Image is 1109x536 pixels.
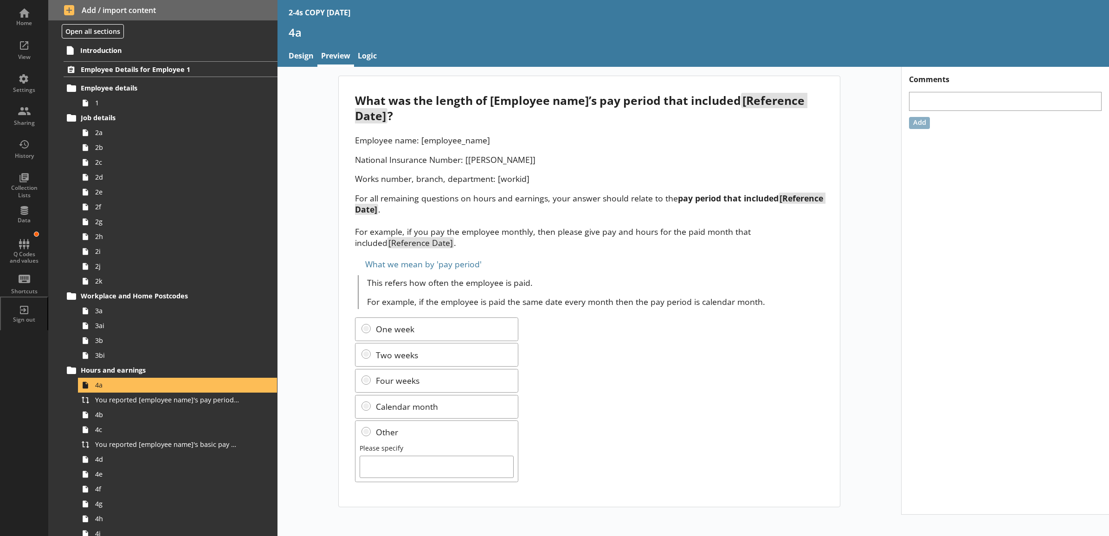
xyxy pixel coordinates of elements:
[68,289,277,363] li: Workplace and Home Postcodes3a3ai3b3bi
[62,24,124,39] button: Open all sections
[95,262,239,271] span: 2j
[95,410,239,419] span: 4b
[355,93,807,123] span: [Reference Date]
[81,84,236,92] span: Employee details
[355,257,823,271] div: What we mean by 'pay period'
[64,363,277,378] a: Hours and earnings
[95,455,239,464] span: 4d
[78,274,277,289] a: 2k
[95,202,239,211] span: 2f
[68,110,277,289] li: Job details2a2b2c2d2e2f2g2h2i2j2k
[78,185,277,200] a: 2e
[95,395,239,404] span: You reported [employee name]'s pay period that included [Reference Date] to be [Untitled answer]....
[64,289,277,304] a: Workplace and Home Postcodes
[354,47,380,67] a: Logic
[355,154,823,165] p: National Insurance Number: [[PERSON_NAME]]
[81,65,236,74] span: Employee Details for Employee 1
[289,25,1098,39] h1: 4a
[8,184,40,199] div: Collection Lists
[81,113,236,122] span: Job details
[8,217,40,224] div: Data
[78,511,277,526] a: 4h
[355,173,823,184] p: Works number, branch, department: [workid]
[8,19,40,27] div: Home
[95,158,239,167] span: 2c
[95,321,239,330] span: 3ai
[64,110,277,125] a: Job details
[95,306,239,315] span: 3a
[289,7,350,18] div: 2-4s COPY [DATE]
[367,277,824,288] p: This refers how often the employee is paid.
[95,440,239,449] span: You reported [employee name]'s basic pay earned for work carried out in the pay period that inclu...
[78,452,277,467] a: 4d
[95,173,239,181] span: 2d
[78,467,277,482] a: 4e
[8,251,40,265] div: Q Codes and values
[95,484,239,493] span: 4f
[78,333,277,348] a: 3b
[78,259,277,274] a: 2j
[78,378,277,393] a: 4a
[68,81,277,110] li: Employee details1
[95,351,239,360] span: 3bi
[78,155,277,170] a: 2c
[355,193,823,248] p: For all remaining questions on hours and earnings, your answer should relate to the . For example...
[95,336,239,345] span: 3b
[78,407,277,422] a: 4b
[78,96,277,110] a: 1
[8,288,40,295] div: Shortcuts
[78,393,277,407] a: You reported [employee name]'s pay period that included [Reference Date] to be [Untitled answer]....
[78,140,277,155] a: 2b
[95,143,239,152] span: 2b
[367,296,824,307] p: For example, if the employee is paid the same date every month then the pay period is calendar mo...
[317,47,354,67] a: Preview
[95,247,239,256] span: 2i
[78,422,277,437] a: 4c
[95,277,239,285] span: 2k
[78,437,277,452] a: You reported [employee name]'s basic pay earned for work carried out in the pay period that inclu...
[8,316,40,323] div: Sign out
[95,187,239,196] span: 2e
[64,61,277,77] a: Employee Details for Employee 1
[81,291,236,300] span: Workplace and Home Postcodes
[355,193,825,215] span: [Reference Date]
[64,81,277,96] a: Employee details
[78,482,277,497] a: 4f
[902,67,1109,84] h1: Comments
[78,497,277,511] a: 4g
[78,318,277,333] a: 3ai
[8,152,40,160] div: History
[95,232,239,241] span: 2h
[95,381,239,389] span: 4a
[78,304,277,318] a: 3a
[8,86,40,94] div: Settings
[95,217,239,226] span: 2g
[355,135,823,146] p: Employee name: [employee_name]
[78,125,277,140] a: 2a
[95,425,239,434] span: 4c
[355,93,823,123] div: What was the length of [Employee name]’s pay period that included ?
[78,348,277,363] a: 3bi
[95,514,239,523] span: 4h
[285,47,317,67] a: Design
[78,170,277,185] a: 2d
[78,244,277,259] a: 2i
[95,499,239,508] span: 4g
[81,366,236,375] span: Hours and earnings
[80,46,236,55] span: Introduction
[95,470,239,478] span: 4e
[64,5,262,15] span: Add / import content
[355,193,825,215] strong: pay period that included
[387,237,454,248] span: [Reference Date]
[95,128,239,137] span: 2a
[78,229,277,244] a: 2h
[8,119,40,127] div: Sharing
[8,53,40,61] div: View
[78,214,277,229] a: 2g
[95,98,239,107] span: 1
[78,200,277,214] a: 2f
[63,43,277,58] a: Introduction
